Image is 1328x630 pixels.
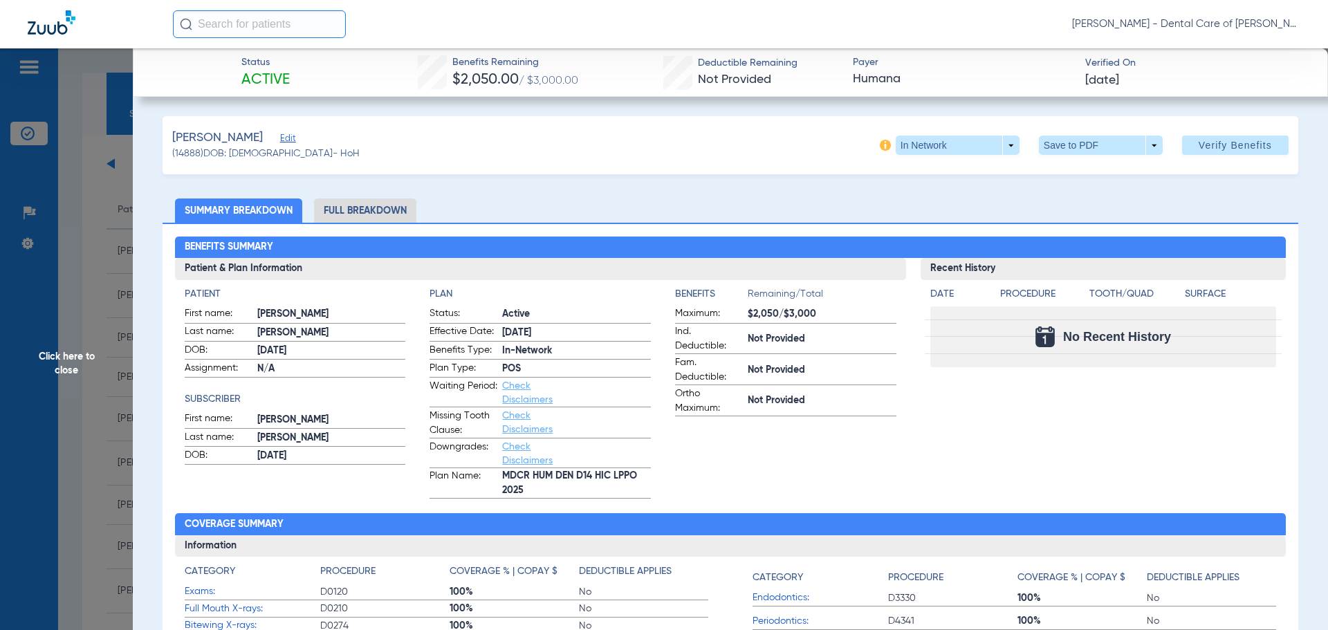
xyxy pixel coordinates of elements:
a: Check Disclaimers [502,442,553,465]
span: [PERSON_NAME] [172,129,263,147]
h4: Subscriber [185,392,406,407]
span: Not Provided [748,393,896,408]
h4: Benefits [675,287,748,302]
h3: Patient & Plan Information [175,258,906,280]
h4: Surface [1185,287,1276,302]
app-breakdown-title: Deductible Applies [1147,564,1276,590]
span: D4341 [888,614,1017,628]
span: [PERSON_NAME] [257,431,406,445]
button: In Network [896,136,1020,155]
app-breakdown-title: Deductible Applies [579,564,708,584]
img: Search Icon [180,18,192,30]
h4: Coverage % | Copay $ [1017,571,1125,585]
span: [DATE] [257,449,406,463]
span: Status [241,55,290,70]
h3: Information [175,535,1286,557]
app-breakdown-title: Procedure [888,564,1017,590]
span: Status: [430,306,497,323]
span: No [579,602,708,615]
span: MDCR HUM DEN D14 HIC LPPO 2025 [502,469,651,498]
h4: Coverage % | Copay $ [450,564,557,579]
span: First name: [185,306,252,323]
span: Downgrades: [430,440,497,467]
app-breakdown-title: Surface [1185,287,1276,306]
span: [DATE] [1085,72,1119,89]
span: No [1147,591,1276,605]
h4: Patient [185,287,406,302]
h4: Procedure [320,564,376,579]
app-breakdown-title: Procedure [320,564,450,584]
h4: Category [185,564,235,579]
span: N/A [257,362,406,376]
app-breakdown-title: Category [753,564,888,590]
li: Full Breakdown [314,198,416,223]
app-breakdown-title: Coverage % | Copay $ [1017,564,1147,590]
h4: Tooth/Quad [1089,287,1181,302]
span: 100% [450,585,579,599]
span: Last name: [185,324,252,341]
h4: Category [753,571,803,585]
span: Edit [280,133,293,147]
span: Effective Date: [430,324,497,341]
app-breakdown-title: Date [930,287,988,306]
span: Last name: [185,430,252,447]
span: D0120 [320,585,450,599]
app-breakdown-title: Category [185,564,320,584]
span: (14888) DOB: [DEMOGRAPHIC_DATA] - HoH [172,147,360,161]
span: D3330 [888,591,1017,605]
span: DOB: [185,448,252,465]
span: Assignment: [185,361,252,378]
span: No Recent History [1063,330,1171,344]
span: Deductible Remaining [698,56,797,71]
button: Save to PDF [1039,136,1163,155]
span: Missing Tooth Clause: [430,409,497,438]
span: Maximum: [675,306,743,323]
span: Plan Type: [430,361,497,378]
span: $2,050.00 [452,73,519,87]
h4: Deductible Applies [1147,571,1239,585]
h4: Procedure [888,571,943,585]
span: 100% [1017,591,1147,605]
span: No [579,585,708,599]
span: Benefits Remaining [452,55,578,70]
span: POS [502,362,651,376]
span: Verify Benefits [1199,140,1272,151]
app-breakdown-title: Tooth/Quad [1089,287,1181,306]
span: [PERSON_NAME] [257,307,406,322]
span: Endodontics: [753,591,888,605]
li: Summary Breakdown [175,198,302,223]
a: Check Disclaimers [502,411,553,434]
span: Payer [853,55,1073,70]
app-breakdown-title: Procedure [1000,287,1085,306]
span: In-Network [502,344,651,358]
h4: Deductible Applies [579,564,672,579]
img: info-icon [880,140,891,151]
app-breakdown-title: Plan [430,287,651,302]
span: [PERSON_NAME] - Dental Care of [PERSON_NAME] [1072,17,1300,31]
h2: Coverage Summary [175,513,1286,535]
span: Plan Name: [430,469,497,498]
span: Full Mouth X-rays: [185,602,320,616]
h3: Recent History [921,258,1286,280]
span: No [1147,614,1276,628]
span: [DATE] [257,344,406,358]
h2: Benefits Summary [175,237,1286,259]
span: Humana [853,71,1073,88]
span: Waiting Period: [430,379,497,407]
img: Calendar [1035,326,1055,347]
span: D0210 [320,602,450,615]
button: Verify Benefits [1182,136,1289,155]
h4: Procedure [1000,287,1085,302]
span: Not Provided [748,363,896,378]
span: Not Provided [698,73,771,86]
app-breakdown-title: Coverage % | Copay $ [450,564,579,584]
h4: Date [930,287,988,302]
img: Zuub Logo [28,10,75,35]
span: [PERSON_NAME] [257,413,406,427]
span: DOB: [185,343,252,360]
span: $2,050/$3,000 [748,307,896,322]
span: First name: [185,411,252,428]
span: Ind. Deductible: [675,324,743,353]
